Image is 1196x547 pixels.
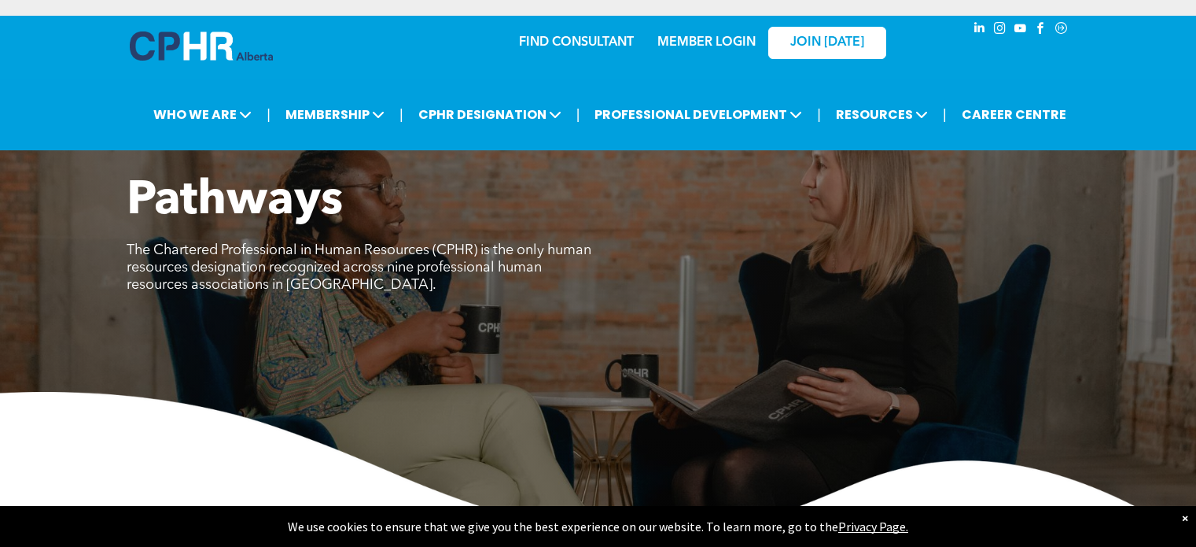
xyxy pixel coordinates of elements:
li: | [399,98,403,131]
a: youtube [1012,20,1029,41]
span: PROFESSIONAL DEVELOPMENT [590,100,807,129]
a: MEMBER LOGIN [657,36,756,49]
a: Social network [1053,20,1070,41]
img: A blue and white logo for cp alberta [130,31,273,61]
li: | [817,98,821,131]
a: FIND CONSULTANT [519,36,634,49]
div: Dismiss notification [1182,510,1188,526]
a: instagram [992,20,1009,41]
span: CPHR DESIGNATION [414,100,566,129]
span: RESOURCES [831,100,933,129]
li: | [943,98,947,131]
li: | [576,98,580,131]
span: WHO WE ARE [149,100,256,129]
span: MEMBERSHIP [281,100,389,129]
a: linkedin [971,20,988,41]
a: facebook [1032,20,1050,41]
a: CAREER CENTRE [957,100,1071,129]
span: The Chartered Professional in Human Resources (CPHR) is the only human resources designation reco... [127,243,591,292]
a: JOIN [DATE] [768,27,886,59]
li: | [267,98,270,131]
span: Pathways [127,178,343,225]
a: Privacy Page. [838,519,908,534]
span: JOIN [DATE] [790,35,864,50]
